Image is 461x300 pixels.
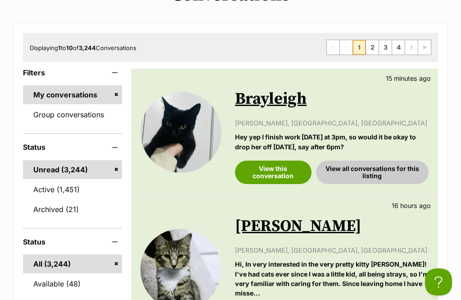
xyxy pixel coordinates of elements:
[23,160,122,179] a: Unread (3,244)
[392,40,405,55] a: Page 4
[386,74,431,83] p: 15 minutes ago
[425,268,452,295] iframe: Help Scout Beacon - Open
[392,201,431,210] p: 16 hours ago
[23,143,122,151] header: Status
[340,40,353,55] span: Previous page
[235,89,307,109] a: Brayleigh
[23,105,122,124] a: Group conversations
[23,254,122,273] a: All (3,244)
[235,216,362,236] a: [PERSON_NAME]
[379,40,392,55] a: Page 3
[23,85,122,104] a: My conversations
[66,44,73,51] strong: 10
[235,132,429,152] p: Hey yep I finish work [DATE] at 3pm, so would it be okay to drop her off [DATE], say after 6pm?
[79,44,96,51] strong: 3,244
[23,238,122,246] header: Status
[316,161,429,184] a: View all conversations for this listing
[235,161,312,184] a: View this conversation
[30,44,136,51] span: Displaying to of Conversations
[140,92,221,173] img: Brayleigh
[326,40,431,55] nav: Pagination
[235,118,429,128] p: [PERSON_NAME], [GEOGRAPHIC_DATA], [GEOGRAPHIC_DATA]
[353,40,366,55] span: Page 1
[366,40,379,55] a: Page 2
[235,259,429,298] p: Hi, In very interested in the very pretty kitty [PERSON_NAME]! I've had cats ever since I was a l...
[405,40,418,55] a: Next page
[23,69,122,77] header: Filters
[58,44,61,51] strong: 1
[23,274,122,293] a: Available (48)
[418,40,431,55] a: Last page
[23,180,122,199] a: Active (1,451)
[23,200,122,219] a: Archived (21)
[327,40,339,55] span: First page
[235,245,429,255] p: [PERSON_NAME], [GEOGRAPHIC_DATA], [GEOGRAPHIC_DATA]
